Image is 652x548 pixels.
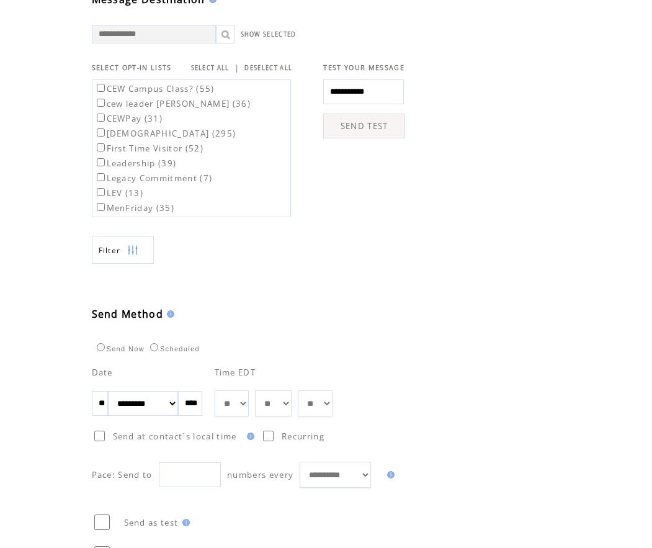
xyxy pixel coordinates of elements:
[92,307,164,321] span: Send Method
[163,310,174,318] img: help.gif
[94,345,145,353] label: Send Now
[99,245,121,256] span: Show filters
[227,469,293,480] span: numbers every
[97,203,105,211] input: MenFriday (35)
[94,143,204,154] label: First Time Visitor (52)
[97,343,105,351] input: Send Now
[94,158,177,169] label: Leadership (39)
[92,63,172,72] span: SELECT OPT-IN LISTS
[97,173,105,181] input: Legacy Commitment (7)
[215,367,256,378] span: Time EDT
[97,128,105,137] input: [DEMOGRAPHIC_DATA] (295)
[323,63,404,72] span: TEST YOUR MESSAGE
[94,173,213,184] label: Legacy Commitment (7)
[92,236,154,264] a: Filter
[323,114,405,138] a: SEND TEST
[282,431,324,442] span: Recurring
[150,343,158,351] input: Scheduled
[94,83,215,94] label: CEW Campus Class? (55)
[94,202,175,213] label: MenFriday (35)
[113,431,237,442] span: Send at contact`s local time
[243,433,254,440] img: help.gif
[94,113,163,124] label: CEWPay (31)
[383,471,395,478] img: help.gif
[92,367,113,378] span: Date
[94,98,251,109] label: cew leader [PERSON_NAME] (36)
[191,64,230,72] a: SELECT ALL
[97,188,105,196] input: LEV (13)
[241,30,297,38] a: SHOW SELECTED
[94,128,236,139] label: [DEMOGRAPHIC_DATA] (295)
[97,99,105,107] input: cew leader [PERSON_NAME] (36)
[147,345,200,353] label: Scheduled
[97,143,105,151] input: First Time Visitor (52)
[97,114,105,122] input: CEWPay (31)
[94,187,144,199] label: LEV (13)
[127,236,138,264] img: filters.png
[234,62,239,73] span: |
[124,517,179,528] span: Send as test
[97,158,105,166] input: Leadership (39)
[97,84,105,92] input: CEW Campus Class? (55)
[244,64,292,72] a: DESELECT ALL
[179,519,190,526] img: help.gif
[92,469,153,480] span: Pace: Send to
